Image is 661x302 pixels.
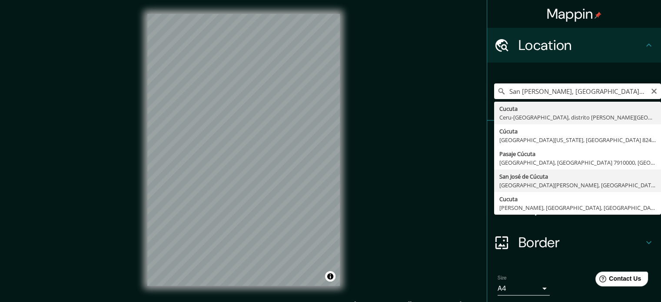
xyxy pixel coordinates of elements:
h4: Location [518,37,644,54]
div: Cucuta [499,195,656,203]
h4: Mappin [547,5,602,23]
div: Pins [487,121,661,156]
h4: Layout [518,199,644,216]
div: Border [487,225,661,260]
button: Clear [651,86,658,95]
iframe: Help widget launcher [584,268,651,292]
div: Layout [487,190,661,225]
div: Ceru-[GEOGRAPHIC_DATA], distrito [PERSON_NAME][GEOGRAPHIC_DATA], [GEOGRAPHIC_DATA] [499,113,656,122]
canvas: Map [147,14,340,286]
h4: Border [518,234,644,251]
div: [PERSON_NAME], [GEOGRAPHIC_DATA], [GEOGRAPHIC_DATA] [499,203,656,212]
label: Size [498,274,507,282]
img: pin-icon.png [595,12,601,19]
div: [GEOGRAPHIC_DATA], [GEOGRAPHIC_DATA] 7910000, [GEOGRAPHIC_DATA] [499,158,656,167]
input: Pick your city or area [494,83,661,99]
div: Cúcuta [499,127,656,136]
div: Cucuta [499,104,656,113]
button: Toggle attribution [325,271,335,282]
div: Style [487,156,661,190]
div: [GEOGRAPHIC_DATA][PERSON_NAME], [GEOGRAPHIC_DATA] [499,181,656,189]
div: [GEOGRAPHIC_DATA][US_STATE], [GEOGRAPHIC_DATA] 8240000, [GEOGRAPHIC_DATA] [499,136,656,144]
div: Location [487,28,661,63]
div: A4 [498,282,550,295]
div: Pasaje Cúcuta [499,149,656,158]
div: San José de Cúcuta [499,172,656,181]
